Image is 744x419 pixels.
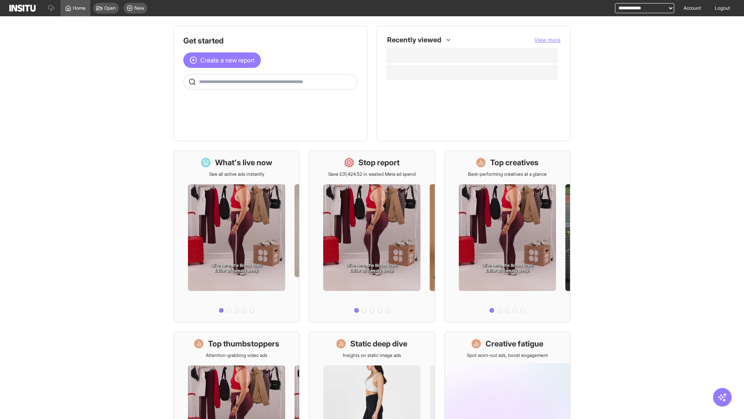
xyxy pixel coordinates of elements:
h1: Static deep dive [350,338,407,349]
a: Stop reportSave £31,424.52 in wasted Meta ad spend [309,151,435,322]
a: What's live nowSee all active ads instantly [174,151,300,322]
p: Save £31,424.52 in wasted Meta ad spend [328,171,416,177]
h1: What's live now [215,157,272,168]
span: View more [534,36,561,43]
span: Open [104,5,116,11]
h1: Get started [183,35,358,46]
span: Home [73,5,86,11]
p: Best-performing creatives at a glance [468,171,547,177]
span: New [134,5,144,11]
a: Top creativesBest-performing creatives at a glance [444,151,570,322]
p: See all active ads instantly [209,171,264,177]
h1: Stop report [358,157,400,168]
h1: Top thumbstoppers [208,338,279,349]
h1: Top creatives [490,157,539,168]
button: Create a new report [183,52,261,68]
p: Insights on static image ads [343,352,401,358]
span: Create a new report [200,55,255,65]
button: View more [534,36,561,44]
p: Attention-grabbing video ads [206,352,267,358]
img: Logo [9,5,36,12]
